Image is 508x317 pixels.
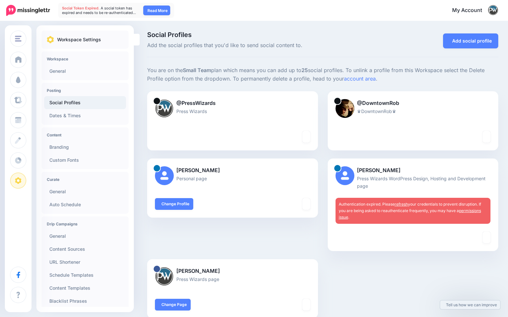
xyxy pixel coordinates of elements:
span: Social Token Expired. [62,6,100,10]
a: My Account [446,3,498,19]
a: refresh [395,202,408,207]
p: Workspace Settings [57,36,101,44]
h4: Workspace [47,57,123,61]
span: Add the social profiles that you'd like to send social content to. [147,41,378,50]
p: [PERSON_NAME] [155,267,310,275]
a: account area [344,75,376,82]
a: Schedule Templates [44,269,126,282]
p: You are on the plan which means you can add up to social profiles. To unlink a profile from this ... [147,66,498,83]
p: [PERSON_NAME] [336,166,491,175]
p: [PERSON_NAME] [155,166,310,175]
a: General [44,230,126,243]
p: Press Wizards page [155,275,310,283]
a: Change Page [155,299,191,311]
a: Change Profile [155,198,193,210]
h4: Drip Campaigns [47,222,123,226]
a: Auto Schedule [44,198,126,211]
img: user_default_image.png [155,166,174,185]
a: Blacklist Phrases [44,295,126,308]
img: 940824_511012625772787_6724243869720313654_n-bsa23366.png [155,267,174,286]
a: General [44,185,126,198]
span: A social token has expired and needs to be re-authenticated… [62,6,136,15]
p: Press Wizards WordPress Design, Hosting and Development page [336,175,491,190]
p: Press Wizards [155,108,310,115]
a: permissions issue [339,208,481,220]
b: Small Team [183,67,211,73]
img: settings.png [47,36,54,43]
h4: Posting [47,88,123,93]
p: @DowntownRob [336,99,491,108]
a: Branding [44,141,126,154]
b: 25 [301,67,308,73]
img: Rd6_BzEy-6799.jpg [336,99,354,118]
span: Social Profiles [147,32,378,38]
a: Content Sources [44,243,126,256]
a: General [44,65,126,78]
p: ♛DowntownRob♛ [336,108,491,115]
a: Content Templates [44,282,126,295]
a: Dates & Times [44,109,126,122]
img: menu.png [15,36,21,42]
span: Authentication expired. Please your credentials to prevent disruption. If you are being asked to ... [339,202,481,220]
img: user_default_image.png [336,166,354,185]
img: Missinglettr [6,5,50,16]
img: nDZwjfXF-6798.jpg [155,99,174,118]
h4: Curate [47,177,123,182]
a: Add social profile [443,33,498,48]
a: Social Profiles [44,96,126,109]
a: Read More [143,6,170,15]
h4: Content [47,133,123,137]
a: Tell us how we can improve [440,300,500,309]
p: Personal page [155,175,310,182]
a: Custom Fonts [44,154,126,167]
a: URL Shortener [44,256,126,269]
p: @PressWizards [155,99,310,108]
